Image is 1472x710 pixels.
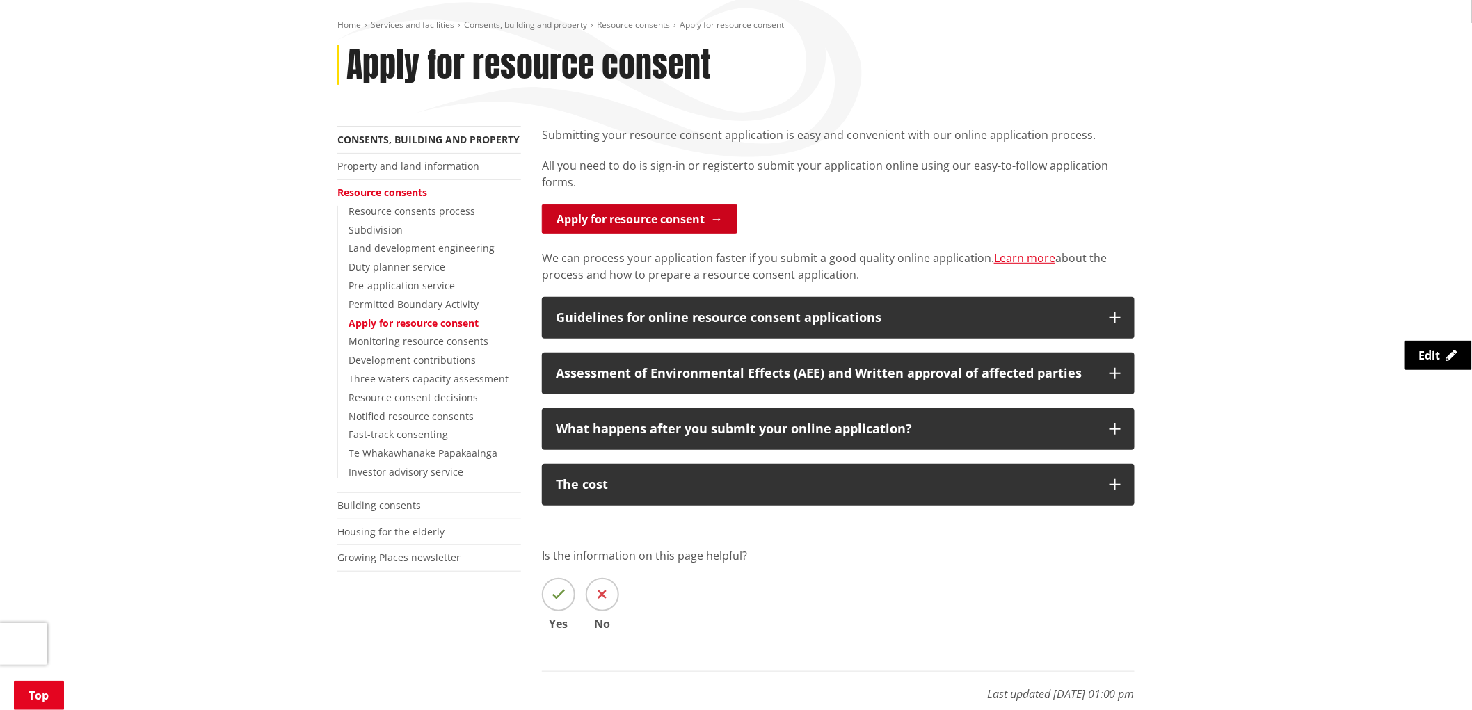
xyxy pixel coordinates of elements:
a: Three waters capacity assessment [349,372,509,385]
p: Is the information on this page helpful? [542,547,1135,564]
a: Resource consents [337,186,427,199]
span: No [586,618,619,629]
a: Apply for resource consent [349,316,479,330]
a: Apply for resource consent [542,204,737,234]
a: Land development engineering [349,241,495,255]
span: Apply for resource consent [680,19,784,31]
button: Assessment of Environmental Effects (AEE) and Written approval of affected parties [542,353,1135,394]
a: Permitted Boundary Activity [349,298,479,311]
p: Last updated [DATE] 01:00 pm [542,671,1135,702]
p: to submit your application online using our easy-to-follow application forms. [542,157,1135,191]
a: Property and land information [337,159,479,172]
iframe: Messenger Launcher [1408,652,1458,702]
button: What happens after you submit your online application? [542,408,1135,450]
button: The cost [542,464,1135,506]
a: Top [14,681,64,710]
a: Consents, building and property [464,19,587,31]
div: Guidelines for online resource consent applications [556,311,1096,325]
a: Services and facilities [371,19,454,31]
a: Subdivision [349,223,403,236]
div: What happens after you submit your online application? [556,422,1096,436]
a: Consents, building and property [337,133,520,146]
a: Edit [1405,341,1472,370]
a: Resource consents [597,19,670,31]
a: Growing Places newsletter [337,551,461,564]
a: Monitoring resource consents [349,334,488,348]
a: Learn more [994,250,1055,266]
a: Pre-application service [349,279,455,292]
span: All you need to do is sign-in or register [542,158,744,173]
div: Assessment of Environmental Effects (AEE) and Written approval of affected parties [556,366,1096,380]
a: Te Whakawhanake Papakaainga [349,446,497,460]
a: Development contributions [349,353,476,366]
span: Yes [542,618,575,629]
div: The cost [556,478,1096,492]
a: Resource consent decisions [349,391,478,404]
a: Housing for the elderly [337,525,445,538]
p: We can process your application faster if you submit a good quality online application. about the... [542,250,1135,283]
a: Investor advisory service [349,465,463,478]
a: Fast-track consenting [349,428,448,441]
a: Duty planner service [349,260,445,273]
span: Edit [1419,348,1441,363]
button: Guidelines for online resource consent applications [542,297,1135,339]
a: Building consents [337,499,421,512]
nav: breadcrumb [337,19,1135,31]
a: Resource consents process [349,204,475,218]
h1: Apply for resource consent [346,45,711,86]
span: Submitting your resource consent application is easy and convenient with our online application p... [542,127,1096,143]
a: Notified resource consents [349,410,474,423]
a: Home [337,19,361,31]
